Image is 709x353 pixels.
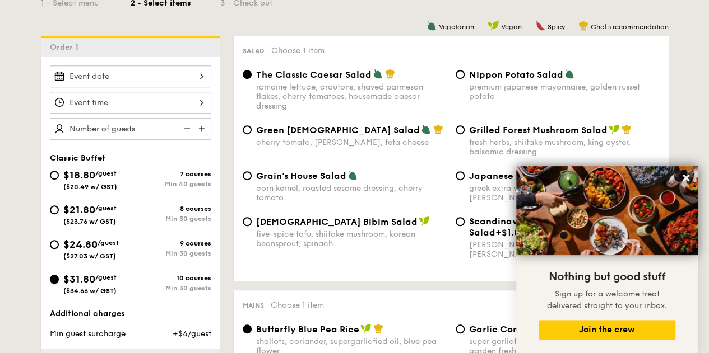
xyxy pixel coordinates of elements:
[50,153,105,163] span: Classic Buffet
[373,69,383,79] img: icon-vegetarian.fe4039eb.svg
[243,217,252,226] input: [DEMOGRAPHIC_DATA] Bibim Saladfive-spice tofu, shiitake mushroom, korean beansprout, spinach
[564,69,574,79] img: icon-vegetarian.fe4039eb.svg
[256,69,372,80] span: The Classic Caesar Salad
[549,270,665,284] span: Nothing but good stuff
[243,125,252,134] input: Green [DEMOGRAPHIC_DATA] Saladcherry tomato, [PERSON_NAME], feta cheese
[50,43,83,52] span: Order 1
[98,239,119,247] span: /guest
[63,273,95,285] span: $31.80
[609,124,620,134] img: icon-vegan.f8ff3823.svg
[63,238,98,251] span: $24.80
[256,216,418,227] span: [DEMOGRAPHIC_DATA] Bibim Salad
[456,217,465,226] input: Scandinavian Avocado Prawn Salad+$1.00[PERSON_NAME], [PERSON_NAME], [PERSON_NAME], red onion
[243,47,265,55] span: Salad
[63,287,117,295] span: ($34.66 w/ GST)
[469,82,660,101] div: premium japanese mayonnaise, golden russet potato
[547,289,667,310] span: Sign up for a welcome treat delivered straight to your inbox.
[539,320,675,340] button: Join the crew
[501,23,522,31] span: Vegan
[172,329,211,338] span: +$4/guest
[95,204,117,212] span: /guest
[548,23,565,31] span: Spicy
[469,183,660,203] div: greek extra virgin olive oil, kizami [PERSON_NAME], yuzu soy-sesame dressing
[131,215,211,223] div: Min 30 guests
[50,308,211,319] div: Additional charges
[256,229,447,248] div: five-spice tofu, shiitake mushroom, korean beansprout, spinach
[50,205,59,214] input: $21.80/guest($23.76 w/ GST)8 coursesMin 30 guests
[469,138,660,157] div: fresh herbs, shiitake mushroom, king oyster, balsamic dressing
[469,216,605,238] span: Scandinavian Avocado Prawn Salad
[243,324,252,333] input: Butterfly Blue Pea Riceshallots, coriander, supergarlicfied oil, blue pea flower
[677,169,695,187] button: Close
[516,166,698,255] img: DSC07876-Edit02-Large.jpeg
[421,124,431,134] img: icon-vegetarian.fe4039eb.svg
[50,92,211,114] input: Event time
[456,171,465,180] input: Japanese Broccoli Slawgreek extra virgin olive oil, kizami [PERSON_NAME], yuzu soy-sesame dressing
[63,204,95,216] span: $21.80
[469,324,575,335] span: Garlic Confit Aglio Olio
[419,216,430,226] img: icon-vegan.f8ff3823.svg
[63,169,95,181] span: $18.80
[63,218,116,225] span: ($23.76 w/ GST)
[256,138,447,147] div: cherry tomato, [PERSON_NAME], feta cheese
[131,284,211,292] div: Min 30 guests
[256,82,447,111] div: romaine lettuce, croutons, shaved parmesan flakes, cherry tomatoes, housemade caesar dressing
[591,23,669,31] span: Chef's recommendation
[50,65,211,87] input: Event date
[194,118,211,139] img: icon-add.58712e84.svg
[243,70,252,79] input: The Classic Caesar Saladromaine lettuce, croutons, shaved parmesan flakes, cherry tomatoes, house...
[439,23,474,31] span: Vegetarian
[385,69,395,79] img: icon-chef-hat.a58ddaea.svg
[50,118,211,140] input: Number of guests
[243,302,264,309] span: Mains
[131,239,211,247] div: 9 courses
[469,240,660,259] div: [PERSON_NAME], [PERSON_NAME], [PERSON_NAME], red onion
[271,46,325,55] span: Choose 1 item
[50,275,59,284] input: $31.80/guest($34.66 w/ GST)10 coursesMin 30 guests
[131,274,211,282] div: 10 courses
[360,323,372,333] img: icon-vegan.f8ff3823.svg
[50,240,59,249] input: $24.80/guest($27.03 w/ GST)9 coursesMin 30 guests
[578,21,588,31] img: icon-chef-hat.a58ddaea.svg
[347,170,358,180] img: icon-vegetarian.fe4039eb.svg
[131,205,211,213] div: 8 courses
[469,171,577,181] span: Japanese Broccoli Slaw
[256,125,420,135] span: Green [DEMOGRAPHIC_DATA] Salad
[256,183,447,203] div: corn kernel, roasted sesame dressing, cherry tomato
[63,183,117,191] span: ($20.49 w/ GST)
[131,170,211,178] div: 7 courses
[488,21,499,31] img: icon-vegan.f8ff3823.svg
[50,329,126,338] span: Min guest surcharge
[95,170,117,177] span: /guest
[456,70,465,79] input: Nippon Potato Saladpremium japanese mayonnaise, golden russet potato
[456,324,465,333] input: Garlic Confit Aglio Oliosuper garlicfied oil, slow baked cherry tomatoes, garden fresh thyme
[433,124,443,134] img: icon-chef-hat.a58ddaea.svg
[50,171,59,180] input: $18.80/guest($20.49 w/ GST)7 coursesMin 40 guests
[469,69,563,80] span: Nippon Potato Salad
[256,171,346,181] span: Grain's House Salad
[271,300,324,310] span: Choose 1 item
[373,323,383,333] img: icon-chef-hat.a58ddaea.svg
[256,324,359,335] span: Butterfly Blue Pea Rice
[63,252,116,260] span: ($27.03 w/ GST)
[131,180,211,188] div: Min 40 guests
[427,21,437,31] img: icon-vegetarian.fe4039eb.svg
[535,21,545,31] img: icon-spicy.37a8142b.svg
[178,118,194,139] img: icon-reduce.1d2dbef1.svg
[469,125,608,135] span: Grilled Forest Mushroom Salad
[495,227,525,238] span: +$1.00
[131,250,211,257] div: Min 30 guests
[243,171,252,180] input: Grain's House Saladcorn kernel, roasted sesame dressing, cherry tomato
[622,124,632,134] img: icon-chef-hat.a58ddaea.svg
[95,274,117,281] span: /guest
[456,125,465,134] input: Grilled Forest Mushroom Saladfresh herbs, shiitake mushroom, king oyster, balsamic dressing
